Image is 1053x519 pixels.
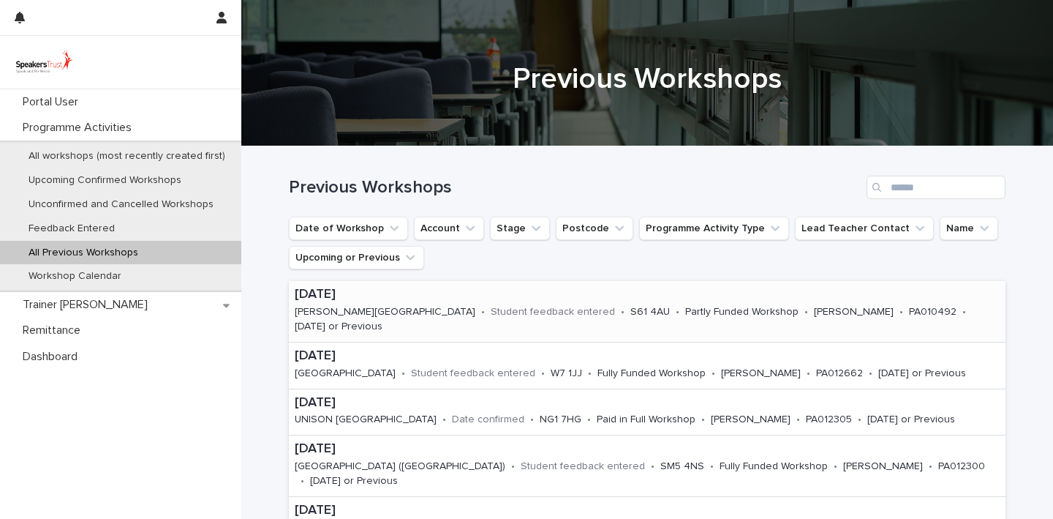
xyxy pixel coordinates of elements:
[807,367,810,380] p: •
[712,367,715,380] p: •
[878,367,966,380] p: [DATE] or Previous
[710,460,714,473] p: •
[511,460,515,473] p: •
[938,460,985,473] p: PA012300
[17,247,150,259] p: All Previous Workshops
[806,414,852,426] p: PA012305
[630,306,670,318] p: S61 4AU
[676,306,679,318] p: •
[816,367,863,380] p: PA012662
[899,306,903,318] p: •
[804,306,808,318] p: •
[295,441,1000,458] p: [DATE]
[295,414,437,426] p: UNISON [GEOGRAPHIC_DATA]
[301,475,304,488] p: •
[295,395,996,411] p: [DATE]
[289,436,1005,497] a: [DATE][GEOGRAPHIC_DATA] ([GEOGRAPHIC_DATA])•Student feedback entered•SM5 4NS•Fully Funded Worksho...
[621,306,624,318] p: •
[295,348,1000,365] p: [DATE]
[530,414,534,426] p: •
[289,343,1005,389] a: [DATE][GEOGRAPHIC_DATA]•Student feedback entered•W7 1JJ•Fully Funded Workshop•[PERSON_NAME]•PA012...
[17,270,133,283] p: Workshop Calendar
[541,367,545,380] p: •
[929,460,932,473] p: •
[452,414,524,426] p: Date confirmed
[556,217,633,240] button: Postcode
[660,460,704,473] p: SM5 4NS
[858,414,861,426] p: •
[17,95,90,109] p: Portal User
[597,367,706,380] p: Fully Funded Workshop
[940,217,998,240] button: Name
[490,217,550,240] button: Stage
[289,246,424,269] button: Upcoming or Previous
[289,281,1005,343] a: [DATE][PERSON_NAME][GEOGRAPHIC_DATA]•Student feedback entered•S61 4AU•Partly Funded Workshop•[PER...
[17,198,225,211] p: Unconfirmed and Cancelled Workshops
[834,460,837,473] p: •
[597,414,695,426] p: Paid in Full Workshop
[295,321,382,333] p: [DATE] or Previous
[414,217,484,240] button: Account
[295,287,1000,303] p: [DATE]
[310,475,398,488] p: [DATE] or Previous
[289,217,408,240] button: Date of Workshop
[401,367,405,380] p: •
[588,367,592,380] p: •
[289,177,861,198] h1: Previous Workshops
[587,414,591,426] p: •
[411,367,535,380] p: Student feedback entered
[551,367,582,380] p: W7 1JJ
[720,460,828,473] p: Fully Funded Workshop
[962,306,966,318] p: •
[17,298,159,312] p: Trainer [PERSON_NAME]
[289,61,1005,97] h1: Previous Workshops
[540,414,581,426] p: NG1 7HG
[295,460,505,473] p: [GEOGRAPHIC_DATA] ([GEOGRAPHIC_DATA])
[867,414,955,426] p: [DATE] or Previous
[814,306,894,318] p: [PERSON_NAME]
[701,414,705,426] p: •
[867,176,1005,199] input: Search
[869,367,872,380] p: •
[289,389,1005,436] a: [DATE]UNISON [GEOGRAPHIC_DATA]•Date confirmed•NG1 7HG•Paid in Full Workshop•[PERSON_NAME]•PA01230...
[711,414,790,426] p: [PERSON_NAME]
[12,48,77,77] img: UVamC7uQTJC0k9vuxGLS
[796,414,800,426] p: •
[17,350,89,364] p: Dashboard
[491,306,615,318] p: Student feedback entered
[17,174,193,187] p: Upcoming Confirmed Workshops
[795,217,934,240] button: Lead Teacher Contact
[651,460,654,473] p: •
[843,460,923,473] p: [PERSON_NAME]
[909,306,956,318] p: PA010492
[17,150,237,163] p: All workshops (most recently created first)
[639,217,789,240] button: Programme Activity Type
[17,223,127,235] p: Feedback Entered
[17,121,143,135] p: Programme Activities
[521,460,645,473] p: Student feedback entered
[721,367,801,380] p: [PERSON_NAME]
[17,324,92,337] p: Remittance
[295,367,396,380] p: [GEOGRAPHIC_DATA]
[685,306,799,318] p: Partly Funded Workshop
[481,306,485,318] p: •
[295,503,1000,519] p: [DATE]
[442,414,446,426] p: •
[295,306,475,318] p: [PERSON_NAME][GEOGRAPHIC_DATA]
